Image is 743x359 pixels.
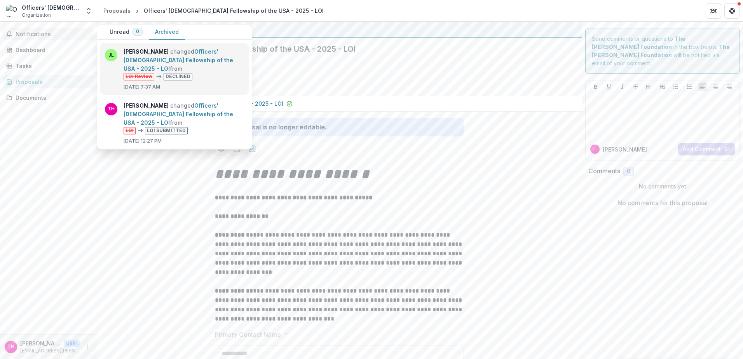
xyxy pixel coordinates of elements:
div: Send comments or questions to in the box below. will be notified via email of your comment. [585,28,740,74]
div: Teppi Helms [7,344,14,349]
p: [PERSON_NAME] [603,145,647,153]
div: Proposals [16,78,87,86]
p: Primary Contact Name [215,330,281,339]
a: Proposals [100,5,134,16]
a: Dashboard [3,44,94,56]
button: Add Comment [678,143,735,155]
a: Documents [3,91,94,104]
p: changed from [124,101,244,134]
div: The [PERSON_NAME] Foundation [103,25,576,34]
p: [PERSON_NAME] [20,339,61,347]
h2: Officers' [DEMOGRAPHIC_DATA] Fellowship of the USA - 2025 - LOI [103,44,563,54]
div: Proposals [103,7,131,15]
div: Officers' [DEMOGRAPHIC_DATA] Fellowship of the [GEOGRAPHIC_DATA] [22,3,80,12]
span: 0 [136,29,139,34]
a: Officers' [DEMOGRAPHIC_DATA] Fellowship of the USA - 2025 - LOI [124,48,233,72]
button: Bold [591,82,600,91]
div: Officers' [DEMOGRAPHIC_DATA] Fellowship of the USA - 2025 - LOI [144,7,324,15]
button: Align Right [725,82,734,91]
button: Archived [149,24,185,40]
button: Align Left [698,82,707,91]
div: Dashboard [16,46,87,54]
p: User [64,340,80,347]
div: Documents [16,94,87,102]
button: Heading 2 [658,82,667,91]
p: changed from [124,47,244,80]
nav: breadcrumb [100,5,327,16]
button: Open entity switcher [83,3,94,19]
button: Get Help [724,3,740,19]
a: Tasks [3,59,94,72]
button: Notifications [3,28,94,40]
p: No comments yet [588,182,737,190]
span: Notifications [16,31,91,38]
button: Heading 1 [644,82,654,91]
button: More [83,342,92,352]
p: No comments for this proposal [617,198,708,207]
div: Tasks [16,62,87,70]
button: Bullet List [671,82,680,91]
a: Officers' [DEMOGRAPHIC_DATA] Fellowship of the USA - 2025 - LOI [124,102,233,126]
h2: Comments [588,167,620,175]
button: Align Center [711,82,720,91]
span: Organization [22,12,51,19]
a: Proposals [3,75,94,88]
div: Proposal is no longer editable. [234,122,327,132]
img: Officers' Christian Fellowship of the USA [6,5,19,17]
span: 0 [627,168,630,175]
button: Unread [103,24,149,40]
p: [EMAIL_ADDRESS][PERSON_NAME][DOMAIN_NAME] [20,347,80,354]
button: Ordered List [685,82,694,91]
button: Italicize [618,82,627,91]
div: Teppi Helms [592,147,598,151]
button: Underline [604,82,614,91]
button: download-proposal [246,143,258,155]
button: Strike [631,82,640,91]
button: Partners [706,3,721,19]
